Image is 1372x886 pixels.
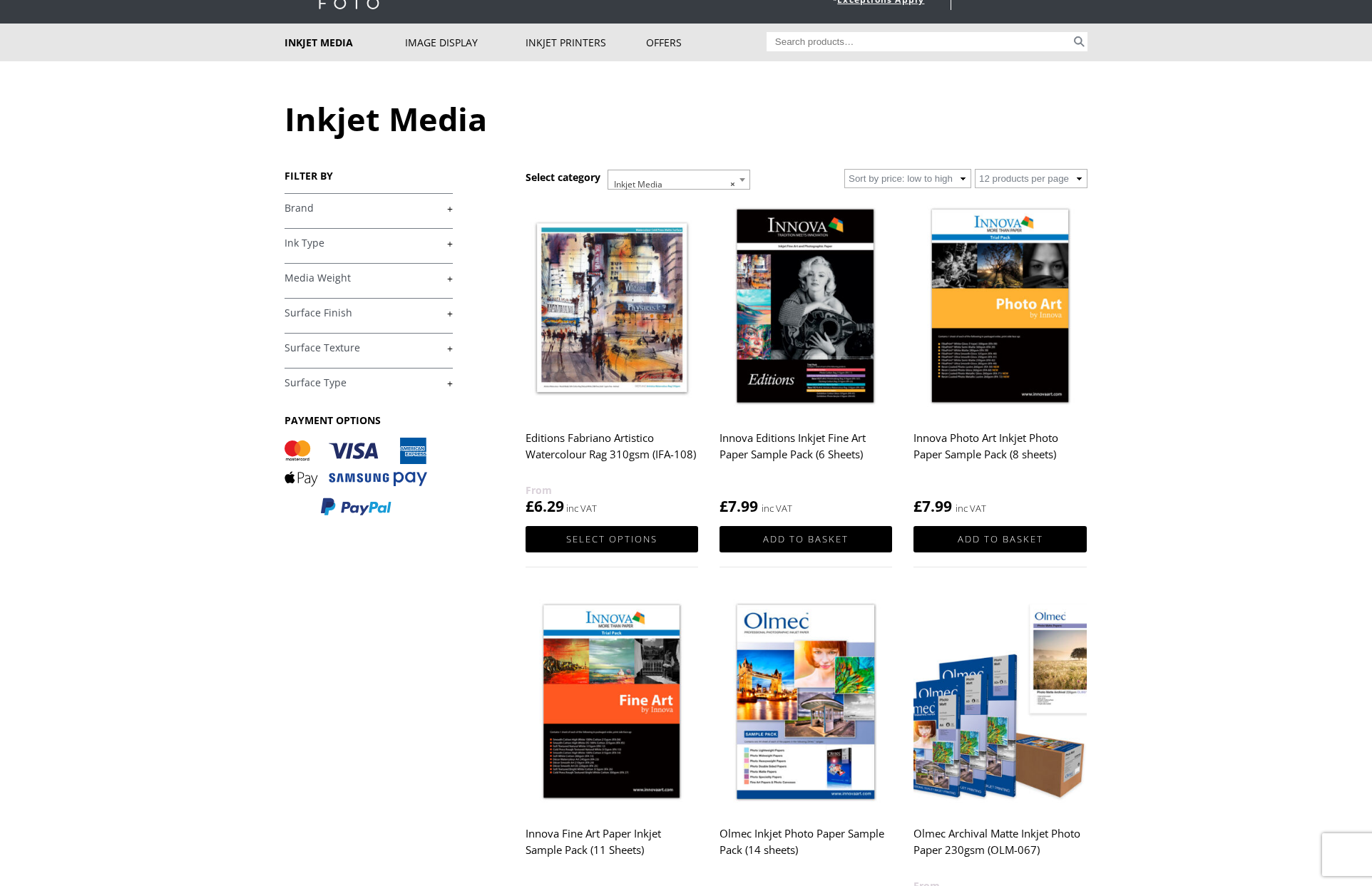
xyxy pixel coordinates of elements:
[285,413,453,427] h3: PAYMENT OPTIONS
[526,24,646,61] a: Inkjet Printers
[285,24,405,61] a: Inkjet Media
[720,595,892,811] img: Olmec Inkjet Photo Paper Sample Pack (14 sheets)
[913,496,922,516] span: £
[956,500,986,517] strong: inc VAT
[285,237,453,250] a: +
[285,333,453,361] h4: Surface Texture
[526,425,698,482] h2: Editions Fabriano Artistico Watercolour Rag 310gsm (IFA-108)
[720,496,728,516] span: £
[1071,32,1087,51] button: Search
[608,170,750,190] span: Inkjet Media
[285,341,453,355] a: +
[913,200,1086,416] img: Innova Photo Art Inkjet Photo Paper Sample Pack (8 sheets)
[730,175,735,195] span: ×
[526,595,698,811] img: Innova Fine Art Paper Inkjet Sample Pack (11 Sheets)
[285,368,453,396] h4: Surface Type
[913,200,1086,517] a: Innova Photo Art Inkjet Photo Paper Sample Pack (8 sheets) £7.99 inc VAT
[720,526,892,552] a: Add to basket: “Innova Editions Inkjet Fine Art Paper Sample Pack (6 Sheets)”
[526,820,698,877] h2: Innova Fine Art Paper Inkjet Sample Pack (11 Sheets)
[285,228,453,257] h4: Ink Type
[526,496,564,516] bdi: 6.29
[720,496,758,516] bdi: 7.99
[285,202,453,215] a: +
[526,200,698,416] img: Editions Fabriano Artistico Watercolour Rag 310gsm (IFA-108)
[608,170,749,199] span: Inkjet Media
[526,526,698,552] a: Select options for “Editions Fabriano Artistico Watercolour Rag 310gsm (IFA-108)”
[285,169,453,182] h3: FILTER BY
[285,272,453,285] a: +
[285,263,453,292] h4: Media Weight
[913,820,1086,877] h2: Olmec Archival Matte Inkjet Photo Paper 230gsm (OLM-067)
[913,526,1086,552] a: Add to basket: “Innova Photo Art Inkjet Photo Paper Sample Pack (8 sheets)”
[913,595,1086,811] img: Olmec Archival Matte Inkjet Photo Paper 230gsm (OLM-067)
[720,425,892,482] h2: Innova Editions Inkjet Fine Art Paper Sample Pack (6 Sheets)
[720,820,892,877] h2: Olmec Inkjet Photo Paper Sample Pack (14 sheets)
[646,24,767,61] a: Offers
[762,500,792,517] strong: inc VAT
[526,170,600,184] h3: Select category
[285,193,453,222] h4: Brand
[913,496,952,516] bdi: 7.99
[285,97,1087,140] h1: Inkjet Media
[285,376,453,390] a: +
[526,496,534,516] span: £
[844,169,971,188] select: Shop order
[285,298,453,326] h4: Surface Finish
[767,32,1072,51] input: Search products…
[285,438,427,517] img: PAYMENT OPTIONS
[405,24,526,61] a: Image Display
[913,425,1086,482] h2: Innova Photo Art Inkjet Photo Paper Sample Pack (8 sheets)
[720,200,892,517] a: Innova Editions Inkjet Fine Art Paper Sample Pack (6 Sheets) £7.99 inc VAT
[285,307,453,320] a: +
[720,200,892,416] img: Innova Editions Inkjet Fine Art Paper Sample Pack (6 Sheets)
[526,200,698,517] a: Editions Fabriano Artistico Watercolour Rag 310gsm (IFA-108) £6.29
